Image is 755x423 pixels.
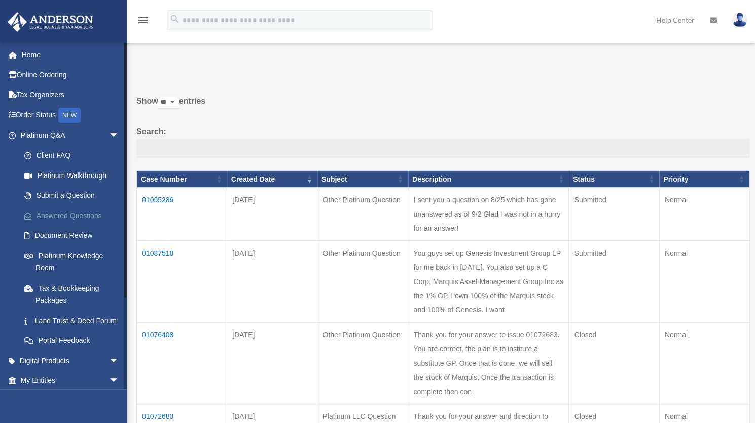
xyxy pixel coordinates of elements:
input: Search: [136,139,750,158]
td: Closed [569,323,659,404]
label: Show entries [136,94,750,119]
td: I sent you a question on 8/25 which has gone unanswered as of 9/2 Glad I was not in a hurry for a... [408,188,569,241]
td: Other Platinum Question [317,323,408,404]
span: arrow_drop_down [109,125,129,146]
td: Normal [659,241,749,323]
i: menu [137,14,149,26]
a: Digital Productsarrow_drop_down [7,350,134,371]
a: Platinum Q&Aarrow_drop_down [7,125,134,146]
a: Tax & Bookkeeping Packages [14,278,134,310]
th: Priority: activate to sort column ascending [659,170,749,188]
td: Submitted [569,188,659,241]
a: Order StatusNEW [7,105,134,126]
td: Normal [659,188,749,241]
td: You guys set up Genesis Investment Group LP for me back in [DATE]. You also set up a C Corp, Marq... [408,241,569,323]
td: Submitted [569,241,659,323]
select: Showentries [158,97,179,109]
td: Other Platinum Question [317,241,408,323]
td: 01076408 [137,323,227,404]
a: Home [7,45,134,65]
td: Thank you for your answer to issue 01072683. You are correct, the plan is to institute a substitu... [408,323,569,404]
div: NEW [58,108,81,123]
a: Tax Organizers [7,85,134,105]
td: [DATE] [227,323,317,404]
a: Platinum Knowledge Room [14,245,134,278]
td: Normal [659,323,749,404]
td: 01095286 [137,188,227,241]
td: 01087518 [137,241,227,323]
img: User Pic [732,13,747,27]
th: Description: activate to sort column ascending [408,170,569,188]
a: Online Ordering [7,65,134,85]
span: arrow_drop_down [109,371,129,392]
th: Created Date: activate to sort column ascending [227,170,317,188]
td: [DATE] [227,188,317,241]
a: Platinum Walkthrough [14,165,134,186]
label: Search: [136,125,750,158]
a: Client FAQ [14,146,134,166]
td: Other Platinum Question [317,188,408,241]
th: Case Number: activate to sort column ascending [137,170,227,188]
i: search [169,14,181,25]
th: Subject: activate to sort column ascending [317,170,408,188]
a: Submit a Question [14,186,134,206]
a: Land Trust & Deed Forum [14,310,134,331]
a: My Entitiesarrow_drop_down [7,371,134,391]
a: Answered Questions [14,205,134,226]
a: Document Review [14,226,134,246]
td: [DATE] [227,241,317,323]
a: Portal Feedback [14,331,134,351]
img: Anderson Advisors Platinum Portal [5,12,96,32]
span: arrow_drop_down [109,350,129,371]
th: Status: activate to sort column ascending [569,170,659,188]
a: menu [137,18,149,26]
